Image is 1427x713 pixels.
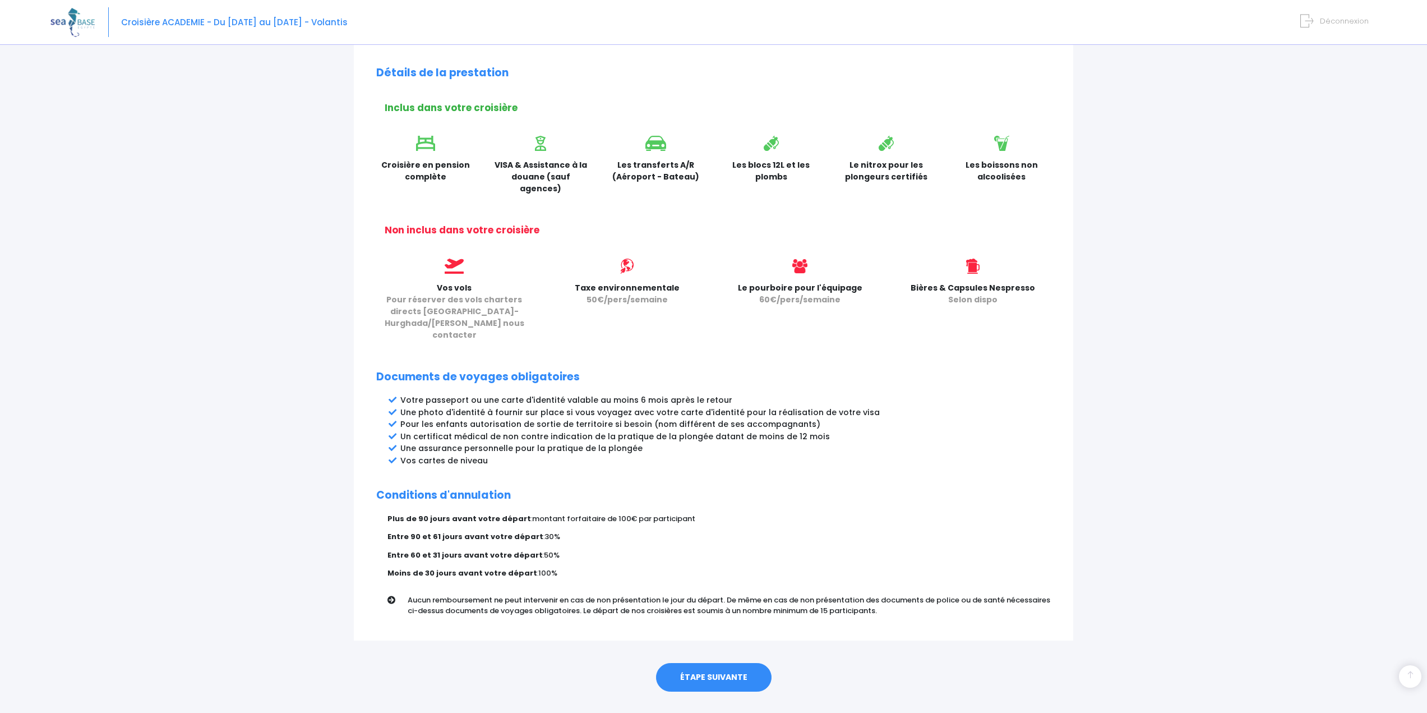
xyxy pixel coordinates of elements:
[376,489,1051,502] h2: Conditions d'annulation
[387,531,1051,542] p: :
[620,259,635,274] img: icon_environment.svg
[544,531,560,542] span: 30%
[400,394,1051,406] li: Votre passeport ou une carte d'identité valable au moins 6 mois après le retour
[607,159,705,183] p: Les transferts A/R (Aéroport - Bateau)
[586,294,668,305] span: 50€/pers/semaine
[376,371,1051,384] h2: Documents de voyages obligatoires
[387,513,1051,525] p: :
[400,443,1051,454] li: Une assurance personnelle pour la pratique de la plongée
[879,136,894,151] img: icon_bouteille.svg
[538,568,557,578] span: 100%
[385,294,524,341] span: Pour réserver des vols charters directs [GEOGRAPHIC_DATA]-Hurghada/[PERSON_NAME] nous contacter
[792,259,807,274] img: icon_users@2x.png
[544,550,560,560] span: 50%
[400,418,1051,430] li: Pour les enfants autorisation de sortie de territoire si besoin (nom différent de ses accompagnants)
[376,282,532,341] p: Vos vols
[400,407,1051,418] li: Une photo d'identité à fournir sur place si vous voyagez avec votre carte d'identité pour la réal...
[400,455,1051,467] li: Vos cartes de niveau
[759,294,841,305] span: 60€/pers/semaine
[535,136,546,151] img: icon_visa.svg
[645,136,666,151] img: icon_voiture.svg
[121,16,348,28] span: Croisière ACADEMIE - Du [DATE] au [DATE] - Volantis
[953,159,1051,183] p: Les boissons non alcoolisées
[722,159,821,183] p: Les blocs 12L et les plombs
[387,568,1051,579] p: :
[385,102,1051,113] h2: Inclus dans votre croisière
[549,282,705,306] p: Taxe environnementale
[532,513,695,524] span: montant forfaitaire de 100€ par participant
[387,550,543,560] strong: Entre 60 et 31 jours avant votre départ
[376,159,475,183] p: Croisière en pension complète
[387,531,543,542] strong: Entre 90 et 61 jours avant votre départ
[408,595,1059,617] p: Aucun remboursement ne peut intervenir en cas de non présentation le jour du départ. De même en c...
[722,282,878,306] p: Le pourboire pour l'équipage
[492,159,590,195] p: VISA & Assistance à la douane (sauf agences)
[445,259,464,274] img: icon_vols.svg
[387,513,531,524] strong: Plus de 90 jours avant votre départ
[387,568,537,578] strong: Moins de 30 jours avant votre départ
[948,294,997,305] span: Selon dispo
[656,663,772,692] a: ÉTAPE SUIVANTE
[764,136,779,151] img: icon_bouteille.svg
[837,159,936,183] p: Le nitrox pour les plongeurs certifiés
[895,282,1051,306] p: Bières & Capsules Nespresso
[966,259,979,274] img: icon_biere.svg
[994,136,1009,151] img: icon_boisson.svg
[385,224,1051,236] h2: Non inclus dans votre croisière
[416,136,435,151] img: icon_lit.svg
[387,550,1051,561] p: :
[400,431,1051,443] li: Un certificat médical de non contre indication de la pratique de la plongée datant de moins de 12...
[1320,16,1369,26] span: Déconnexion
[376,67,1051,80] h2: Détails de la prestation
